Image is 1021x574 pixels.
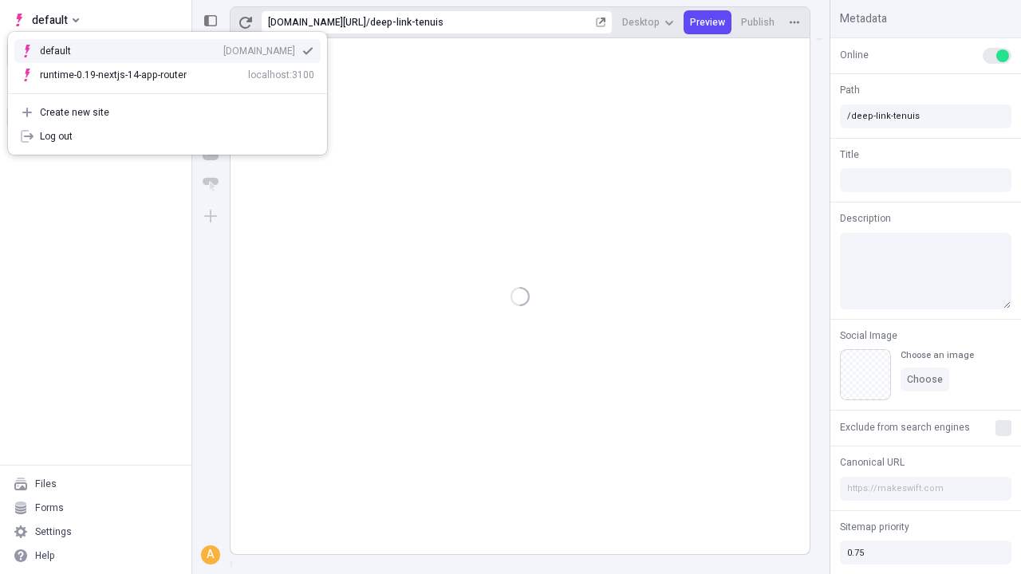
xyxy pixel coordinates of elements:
div: Settings [35,525,72,538]
div: Files [35,478,57,490]
button: Button [196,170,225,199]
div: Help [35,549,55,562]
div: [DOMAIN_NAME] [223,45,295,57]
button: Publish [735,10,781,34]
div: localhost:3100 [248,69,314,81]
div: / [366,16,370,29]
span: Description [840,211,891,226]
span: Desktop [622,16,660,29]
span: Path [840,83,860,97]
div: deep-link-tenuis [370,16,593,29]
div: Forms [35,501,64,514]
input: https://makeswift.com [840,477,1011,501]
span: Title [840,147,859,162]
span: Preview [690,16,725,29]
button: Choose [901,368,949,391]
span: Choose [907,373,943,386]
span: Publish [741,16,775,29]
div: runtime-0.19-nextjs-14-app-router [40,69,187,81]
span: default [32,10,68,29]
span: Social Image [840,328,897,343]
div: default [40,45,96,57]
span: Sitemap priority [840,520,909,534]
span: Canonical URL [840,455,905,470]
button: Select site [6,8,85,32]
div: [URL][DOMAIN_NAME] [268,16,366,29]
button: Desktop [616,10,680,34]
span: Exclude from search engines [840,420,970,434]
div: Choose an image [901,349,974,361]
div: A [203,547,219,563]
div: Suggestions [8,33,327,93]
span: Online [840,48,869,62]
button: Preview [684,10,731,34]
